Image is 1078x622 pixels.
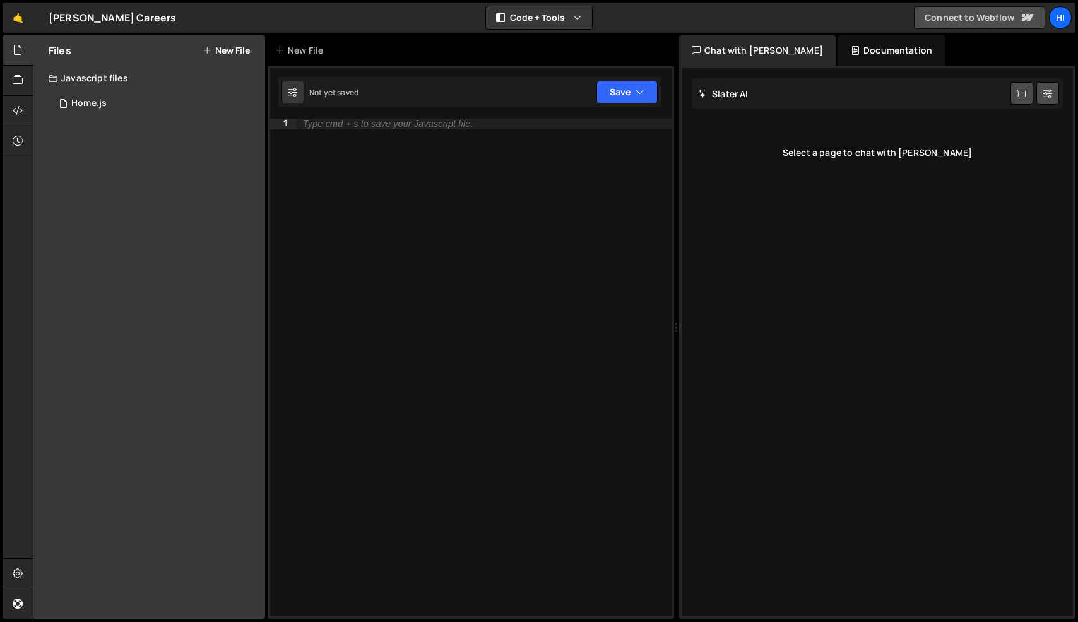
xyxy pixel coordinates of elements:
div: Not yet saved [309,87,358,98]
div: 1 [270,119,297,129]
div: Home.js [71,98,107,109]
button: Code + Tools [486,6,592,29]
div: Select a page to chat with [PERSON_NAME] [692,127,1063,178]
div: 17005/46646.js [49,91,265,116]
div: [PERSON_NAME] Careers [49,10,176,25]
div: Documentation [838,35,945,66]
a: Connect to Webflow [914,6,1045,29]
div: Chat with [PERSON_NAME] [679,35,836,66]
h2: Slater AI [698,88,749,100]
div: Type cmd + s to save your Javascript file. [303,119,473,129]
a: Hi [1049,6,1072,29]
div: New File [275,44,328,57]
button: New File [203,45,250,56]
a: 🤙 [3,3,33,33]
div: Javascript files [33,66,265,91]
button: Save [596,81,658,103]
h2: Files [49,44,71,57]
